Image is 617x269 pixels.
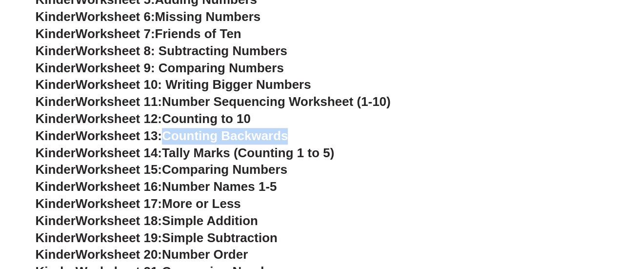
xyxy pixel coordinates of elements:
[162,247,248,262] span: Number Order
[162,179,277,194] span: Number Names 1-5
[36,26,76,41] span: Kinder
[76,128,162,143] span: Worksheet 13:
[76,9,155,24] span: Worksheet 6:
[162,196,241,211] span: More or Less
[76,61,284,75] span: Worksheet 9: Comparing Numbers
[155,9,261,24] span: Missing Numbers
[162,230,278,245] span: Simple Subtraction
[36,196,76,211] span: Kinder
[162,94,391,109] span: Number Sequencing Worksheet (1-10)
[76,213,162,228] span: Worksheet 18:
[162,128,288,143] span: Counting Backwards
[36,43,287,58] a: KinderWorksheet 8: Subtracting Numbers
[76,43,287,58] span: Worksheet 8: Subtracting Numbers
[76,94,162,109] span: Worksheet 11:
[36,128,76,143] span: Kinder
[36,61,76,75] span: Kinder
[76,179,162,194] span: Worksheet 16:
[36,179,76,194] span: Kinder
[76,26,155,41] span: Worksheet 7:
[36,77,311,92] a: KinderWorksheet 10: Writing Bigger Numbers
[162,162,287,177] span: Comparing Numbers
[76,196,162,211] span: Worksheet 17:
[76,247,162,262] span: Worksheet 20:
[36,61,284,75] a: KinderWorksheet 9: Comparing Numbers
[36,111,76,126] span: Kinder
[162,213,258,228] span: Simple Addition
[36,145,76,160] span: Kinder
[76,77,311,92] span: Worksheet 10: Writing Bigger Numbers
[36,77,76,92] span: Kinder
[76,111,162,126] span: Worksheet 12:
[36,94,76,109] span: Kinder
[36,247,76,262] span: Kinder
[455,159,617,269] iframe: Chat Widget
[36,213,76,228] span: Kinder
[162,145,334,160] span: Tally Marks (Counting 1 to 5)
[76,230,162,245] span: Worksheet 19:
[162,111,251,126] span: Counting to 10
[36,230,76,245] span: Kinder
[36,162,76,177] span: Kinder
[36,9,76,24] span: Kinder
[76,145,162,160] span: Worksheet 14:
[36,26,241,41] a: KinderWorksheet 7:Friends of Ten
[36,43,76,58] span: Kinder
[155,26,241,41] span: Friends of Ten
[36,9,261,24] a: KinderWorksheet 6:Missing Numbers
[76,162,162,177] span: Worksheet 15:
